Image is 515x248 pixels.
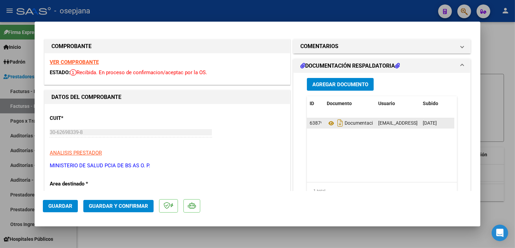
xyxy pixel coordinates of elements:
[43,200,78,212] button: Guardar
[327,101,352,106] span: Documento
[327,121,434,126] span: Documentacion Respaldatoria Fac. 11411
[378,101,395,106] span: Usuario
[307,78,374,91] button: Agregar Documento
[50,69,70,76] span: ESTADO:
[50,162,285,170] p: MINISTERIO DE SALUD PCIA DE BS AS O. P.
[294,40,470,53] mat-expansion-panel-header: COMENTARIOS
[300,42,338,50] h1: COMENTARIOS
[423,101,438,106] span: Subido
[70,69,207,76] span: Recibida. En proceso de confirmacion/aceptac por la OS.
[50,59,99,65] a: VER COMPROBANTE
[294,73,470,215] div: DOCUMENTACIÓN RESPALDATORIA
[83,200,154,212] button: Guardar y Confirmar
[48,203,72,209] span: Guardar
[336,117,345,128] i: Descargar documento
[375,96,420,111] datatable-header-cell: Usuario
[423,120,437,126] span: [DATE]
[50,180,120,188] p: Area destinado *
[51,43,92,49] strong: COMPROBANTE
[324,96,375,111] datatable-header-cell: Documento
[492,225,508,241] div: Open Intercom Messenger
[312,81,368,88] span: Agregar Documento
[89,203,148,209] span: Guardar y Confirmar
[307,182,457,200] div: 1 total
[50,150,102,156] span: ANALISIS PRESTADOR
[307,96,324,111] datatable-header-cell: ID
[50,114,120,122] p: CUIT
[420,96,454,111] datatable-header-cell: Subido
[300,62,400,70] h1: DOCUMENTACIÓN RESPALDATORIA
[310,120,323,126] span: 63879
[310,101,314,106] span: ID
[294,59,470,73] mat-expansion-panel-header: DOCUMENTACIÓN RESPALDATORIA
[51,94,121,100] strong: DATOS DEL COMPROBANTE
